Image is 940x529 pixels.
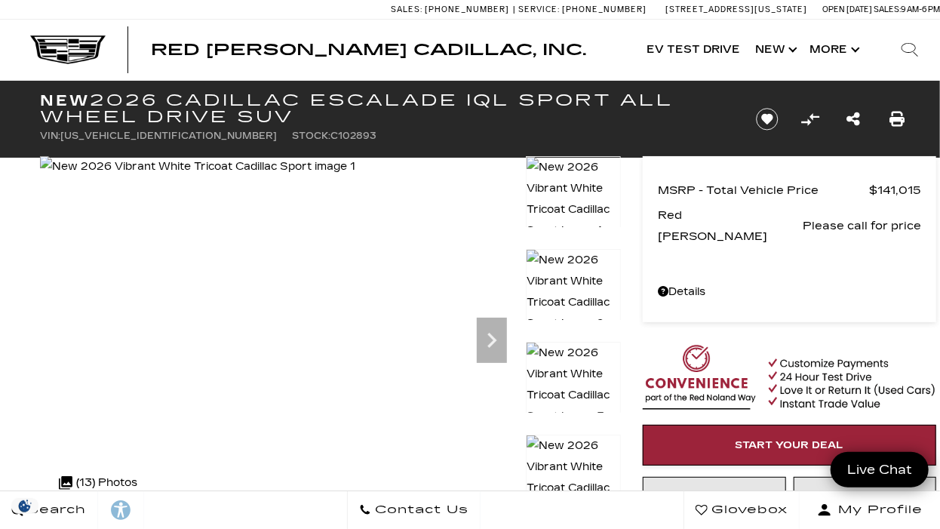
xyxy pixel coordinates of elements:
[658,205,803,247] span: Red [PERSON_NAME]
[526,342,621,428] img: New 2026 Vibrant White Tricoat Cadillac Sport image 3
[847,109,861,130] a: Share this New 2026 Cadillac ESCALADE IQL Sport All Wheel Drive SUV
[658,180,869,201] span: MSRP - Total Vehicle Price
[874,5,901,14] span: Sales:
[840,461,920,478] span: Live Chat
[40,92,730,125] h1: 2026 Cadillac ESCALADE IQL Sport All Wheel Drive SUV
[639,20,748,80] a: EV Test Drive
[151,42,586,57] a: Red [PERSON_NAME] Cadillac, Inc.
[40,156,355,177] img: New 2026 Vibrant White Tricoat Cadillac Sport image 1
[832,500,923,521] span: My Profile
[40,131,60,141] span: VIN:
[683,491,800,529] a: Glovebox
[391,5,422,14] span: Sales:
[643,425,936,466] a: Start Your Deal
[526,249,621,335] img: New 2026 Vibrant White Tricoat Cadillac Sport image 2
[869,180,921,201] span: $141,015
[40,91,90,109] strong: New
[8,498,42,514] section: Click to Open Cookie Consent Modal
[562,5,647,14] span: [PHONE_NUMBER]
[794,477,936,518] a: Schedule Test Drive
[51,465,145,501] div: (13) Photos
[425,5,509,14] span: [PHONE_NUMBER]
[802,20,865,80] button: More
[347,491,481,529] a: Contact Us
[526,435,621,521] img: New 2026 Vibrant White Tricoat Cadillac Sport image 4
[60,131,277,141] span: [US_VEHICLE_IDENTIFICATION_NUMBER]
[643,477,785,518] a: Instant Trade Value
[736,439,844,451] span: Start Your Deal
[708,500,788,521] span: Glovebox
[513,5,650,14] a: Service: [PHONE_NUMBER]
[391,5,513,14] a: Sales: [PHONE_NUMBER]
[889,109,905,130] a: Print this New 2026 Cadillac ESCALADE IQL Sport All Wheel Drive SUV
[831,452,929,487] a: Live Chat
[901,5,940,14] span: 9 AM-6 PM
[526,156,621,242] img: New 2026 Vibrant White Tricoat Cadillac Sport image 1
[330,131,376,141] span: C102893
[477,318,507,363] div: Next
[658,281,921,303] a: Details
[822,5,872,14] span: Open [DATE]
[799,108,822,131] button: Compare Vehicle
[751,107,784,131] button: Save vehicle
[518,5,560,14] span: Service:
[665,5,807,14] a: [STREET_ADDRESS][US_STATE]
[151,41,586,59] span: Red [PERSON_NAME] Cadillac, Inc.
[800,491,940,529] button: Open user profile menu
[8,498,42,514] img: Opt-Out Icon
[803,215,921,236] span: Please call for price
[658,180,921,201] a: MSRP - Total Vehicle Price $141,015
[371,500,468,521] span: Contact Us
[292,131,330,141] span: Stock:
[658,205,921,247] a: Red [PERSON_NAME] Please call for price
[23,500,86,521] span: Search
[30,35,106,64] img: Cadillac Dark Logo with Cadillac White Text
[748,20,802,80] a: New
